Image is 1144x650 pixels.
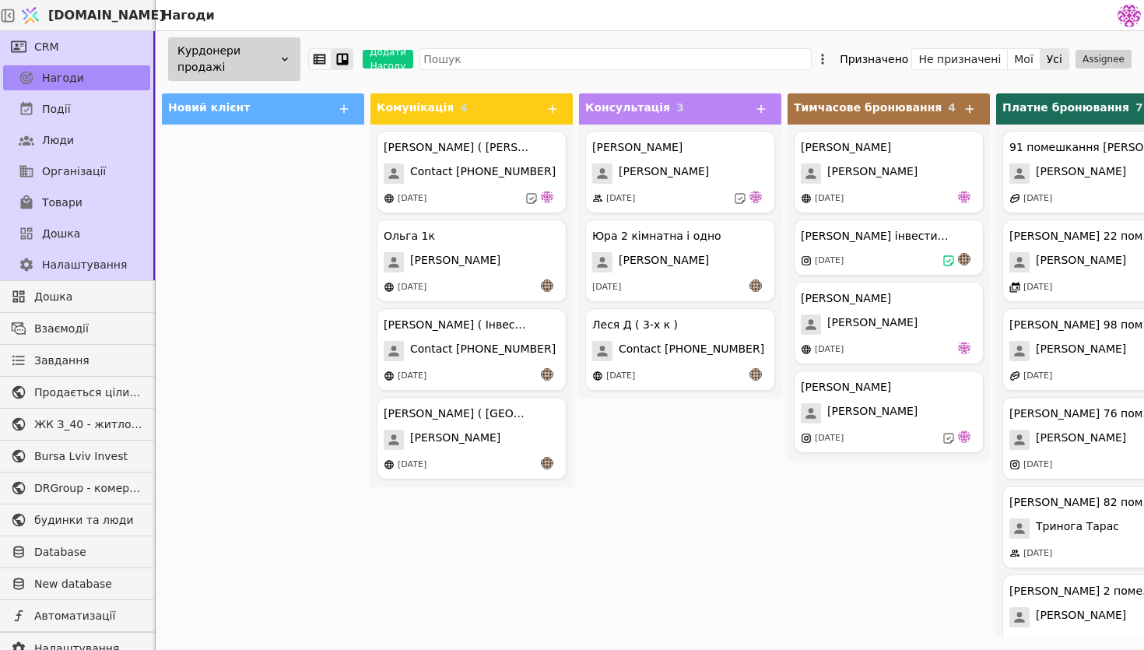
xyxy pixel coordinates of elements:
span: Тимчасове бронювання [794,101,942,114]
input: Пошук [419,48,812,70]
div: [PERSON_NAME] [801,139,891,156]
a: CRM [3,34,150,59]
img: online-store.svg [592,371,603,381]
span: [PERSON_NAME] [1036,252,1126,272]
img: affiliate-program.svg [1009,193,1020,204]
img: online-store.svg [384,193,395,204]
img: de [541,191,553,203]
div: [PERSON_NAME][PERSON_NAME][DATE]de [585,131,775,213]
img: de [958,430,970,443]
div: Ольга 1к[PERSON_NAME][DATE]an [377,220,567,302]
div: [DATE] [1023,192,1052,206]
img: online-store.svg [384,282,395,293]
div: [PERSON_NAME] ( [PERSON_NAME] у покупці квартири )Contact [PHONE_NUMBER][DATE]de [377,131,567,213]
span: Продається цілий будинок [PERSON_NAME] нерухомість [34,385,142,401]
img: de [958,342,970,354]
div: [DATE] [1023,636,1052,649]
img: online-store.svg [384,459,395,470]
a: ЖК З_40 - житлова та комерційна нерухомість класу Преміум [3,412,150,437]
span: Налаштування [42,257,127,273]
span: DRGroup - комерційна нерухоомість [34,480,142,497]
div: [PERSON_NAME] [592,139,683,156]
a: Люди [3,128,150,153]
div: Курдонери продажі [168,37,300,81]
span: Комунікація [377,101,454,114]
img: 137b5da8a4f5046b86490006a8dec47a [1118,4,1141,27]
span: ЖК З_40 - житлова та комерційна нерухомість класу Преміум [34,416,142,433]
span: [PERSON_NAME] [410,252,500,272]
a: Bursa Lviv Invest [3,444,150,469]
div: [PERSON_NAME] інвестиція 1к - 36.6 [801,228,949,244]
img: instagram.svg [1009,459,1020,470]
span: 4 [948,101,956,114]
img: an [541,279,553,292]
span: Дошка [42,226,80,242]
div: Леся Д ( 3-х к ) [592,317,678,333]
a: Організації [3,159,150,184]
a: Автоматизації [3,603,150,628]
span: [PERSON_NAME] [619,252,709,272]
div: [DATE] [1023,281,1052,294]
div: [PERSON_NAME] ( Інвестиція )Contact [PHONE_NUMBER][DATE]an [377,308,567,391]
div: [PERSON_NAME][PERSON_NAME][DATE]de [794,371,984,453]
span: Новий клієнт [168,101,250,114]
div: [PERSON_NAME][PERSON_NAME][DATE]de [794,131,984,213]
div: Леся Д ( 3-х к )Contact [PHONE_NUMBER][DATE]an [585,308,775,391]
span: [PERSON_NAME] [827,314,918,335]
div: [PERSON_NAME] ( Інвестиція ) [384,317,532,333]
div: [PERSON_NAME] ( [GEOGRAPHIC_DATA] ) [384,406,532,422]
div: [DATE] [1023,370,1052,383]
div: [PERSON_NAME][PERSON_NAME][DATE]de [794,282,984,364]
span: [PERSON_NAME] [1036,341,1126,361]
a: Дошка [3,221,150,246]
div: Юра 2 кімнатна і одно[PERSON_NAME][DATE]an [585,220,775,302]
span: CRM [34,39,59,55]
div: [PERSON_NAME] інвестиція 1к - 36.6[DATE]an [794,220,984,276]
span: [PERSON_NAME] [1036,430,1126,450]
img: online-store.svg [801,193,812,204]
a: Продається цілий будинок [PERSON_NAME] нерухомість [3,380,150,405]
span: 4 [460,101,468,114]
span: [PERSON_NAME] [827,163,918,184]
span: Люди [42,132,74,149]
span: Автоматизації [34,608,142,624]
span: Завдання [34,353,89,369]
div: [DATE] [606,192,635,206]
span: Організації [42,163,106,180]
div: [DATE] [815,432,844,445]
span: 7 [1135,101,1143,114]
span: [PERSON_NAME] [619,163,709,184]
span: будинки та люди [34,512,142,529]
a: Товари [3,190,150,215]
img: online-store.svg [801,344,812,355]
div: [DATE] [398,459,426,472]
span: Взаємодії [34,321,142,337]
img: affiliate-program.svg [1009,371,1020,381]
a: Взаємодії [3,316,150,341]
div: [DATE] [398,370,426,383]
span: 3 [676,101,684,114]
div: [DATE] [1023,459,1052,472]
a: [DOMAIN_NAME] [16,1,156,30]
div: [PERSON_NAME] ( [GEOGRAPHIC_DATA] )[PERSON_NAME][DATE]an [377,397,567,480]
span: Database [34,544,142,560]
span: Консультація [585,101,670,114]
div: Ольга 1к [384,228,435,244]
img: Logo [19,1,42,30]
span: Дошка [34,289,142,305]
a: Дошка [3,284,150,309]
img: instagram.svg [801,433,812,444]
a: Події [3,97,150,121]
span: Події [42,101,71,118]
span: Тринога Тарас [1036,518,1119,539]
span: [PERSON_NAME] [1036,163,1126,184]
button: Додати Нагоду [363,50,413,69]
a: New database [3,571,150,596]
a: Нагоди [3,65,150,90]
a: Додати Нагоду [353,50,413,69]
span: New database [34,576,142,592]
span: Платне бронювання [1002,101,1129,114]
span: [PERSON_NAME] [827,403,918,423]
a: Налаштування [3,252,150,277]
img: an [749,279,762,292]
